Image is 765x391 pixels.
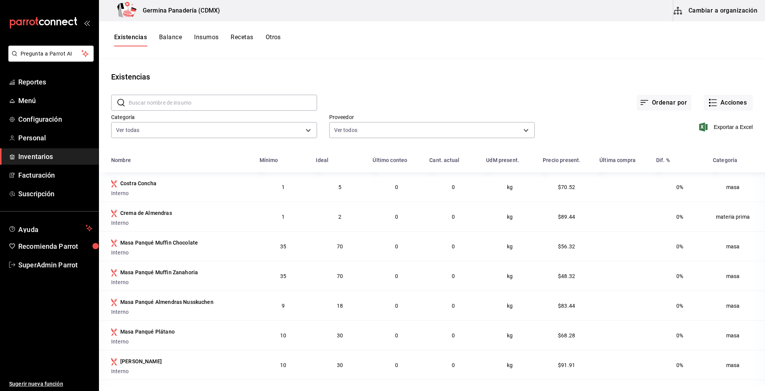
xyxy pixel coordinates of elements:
span: $56.32 [558,243,575,250]
span: 0 [395,214,398,220]
span: 0 [452,332,455,339]
span: 35 [280,243,286,250]
button: Existencias [114,33,147,46]
div: Precio present. [543,157,580,163]
div: Interno [111,219,250,227]
div: Último conteo [373,157,407,163]
span: 0% [676,243,683,250]
td: kg [481,320,538,350]
div: Interno [111,189,250,197]
span: 0 [395,332,398,339]
div: [PERSON_NAME] [120,358,162,365]
div: Masa Panqué Muffin Chocolate [120,239,198,246]
span: 0 [452,243,455,250]
span: 0% [676,273,683,279]
span: 0 [452,303,455,309]
span: 18 [337,303,343,309]
a: Pregunta a Parrot AI [5,55,94,63]
div: Interno [111,367,250,375]
span: 1 [282,214,285,220]
span: 2 [338,214,341,220]
span: $68.28 [558,332,575,339]
span: 0 [452,273,455,279]
svg: Insumo producido [111,180,117,188]
span: Sugerir nueva función [9,380,92,388]
span: Menú [18,95,92,106]
span: 30 [337,362,343,368]
button: Otros [266,33,281,46]
div: Dif. % [656,157,670,163]
button: Acciones [704,95,753,111]
div: Crema de Almendras [120,209,172,217]
div: navigation tabs [114,33,281,46]
span: 0% [676,214,683,220]
svg: Insumo producido [111,239,117,247]
td: masa [708,320,765,350]
span: Reportes [18,77,92,87]
span: Recomienda Parrot [18,241,92,251]
span: 5 [338,184,341,190]
span: 0 [452,214,455,220]
div: Masa Panqué Plátano [120,328,175,335]
td: kg [481,202,538,231]
div: Nombre [111,157,131,163]
div: Masa Panqué Almendras Nusskuchen [120,298,214,306]
td: masa [708,172,765,202]
td: masa [708,350,765,380]
span: Configuración [18,114,92,124]
span: 0% [676,184,683,190]
div: Masa Panqué Muffin Zanahoria [120,269,198,276]
svg: Insumo producido [111,299,117,306]
td: materia prima [708,202,765,231]
span: $89.44 [558,214,575,220]
span: 1 [282,184,285,190]
td: masa [708,231,765,261]
div: Interno [111,308,250,316]
label: Proveedor [329,114,535,120]
td: kg [481,350,538,380]
span: 0 [395,362,398,368]
td: masa [708,261,765,291]
td: kg [481,231,538,261]
svg: Insumo producido [111,210,117,217]
span: Ver todas [116,126,139,134]
div: Ideal [316,157,328,163]
span: 0 [452,362,455,368]
span: 0 [452,184,455,190]
div: Última compra [599,157,636,163]
span: 35 [280,273,286,279]
div: Existencias [111,71,150,83]
button: open_drawer_menu [84,20,90,26]
span: 0% [676,362,683,368]
span: Ver todos [334,126,357,134]
div: Mínimo [260,157,278,163]
div: UdM present. [486,157,519,163]
div: Interno [111,338,250,345]
span: 30 [337,332,343,339]
span: Ayuda [18,224,83,233]
span: 10 [280,332,286,339]
input: Buscar nombre de insumo [129,95,317,110]
button: Ordenar por [637,95,692,111]
button: Exportar a Excel [701,122,753,132]
span: $70.52 [558,184,575,190]
div: Interno [111,249,250,256]
div: Costra Concha [120,180,156,187]
button: Recetas [231,33,253,46]
span: Pregunta a Parrot AI [21,50,82,58]
svg: Insumo producido [111,328,117,336]
span: Facturación [18,170,92,180]
div: Cant. actual [429,157,459,163]
span: 70 [337,243,343,250]
button: Balance [159,33,182,46]
h3: Germina Panadería (CDMX) [137,6,220,15]
div: Categoría [713,157,737,163]
td: masa [708,291,765,320]
td: kg [481,261,538,291]
button: Insumos [194,33,218,46]
svg: Insumo producido [111,358,117,366]
span: 70 [337,273,343,279]
td: kg [481,172,538,202]
span: 0% [676,332,683,339]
